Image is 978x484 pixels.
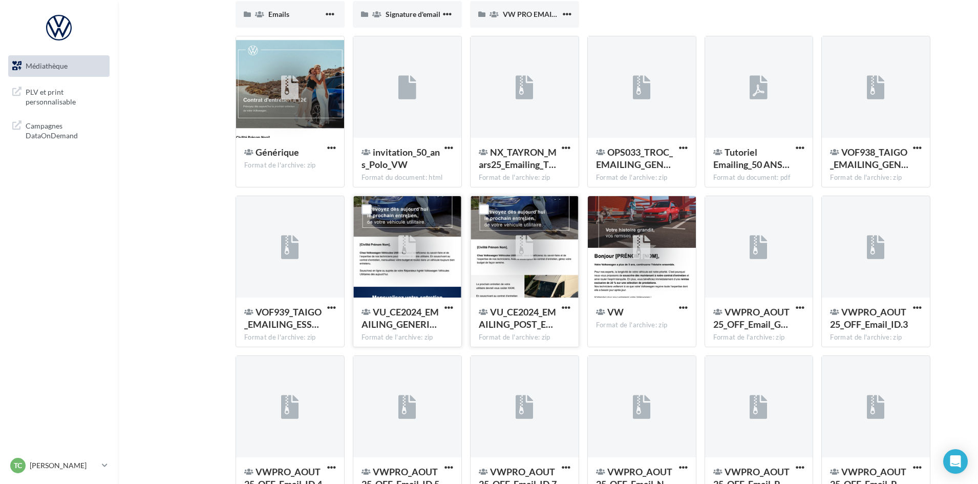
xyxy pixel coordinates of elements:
[596,173,688,182] div: Format de l'archive: zip
[943,449,968,474] div: Open Intercom Messenger
[596,146,673,170] span: OPS033_TROC_EMAILING_GENERIQUE_MARS23.zip
[607,306,624,318] span: VW
[830,173,922,182] div: Format de l'archive: zip
[14,460,22,471] span: TC
[362,173,453,182] div: Format du document: html
[503,10,593,18] span: VW PRO EMAILING - AOUT
[713,173,805,182] div: Format du document: pdf
[479,146,557,170] span: NX_TAYRON_Mars25_Emailing_TestDrive
[6,55,112,77] a: Médiathèque
[479,333,570,342] div: Format de l'archive: zip
[26,61,68,70] span: Médiathèque
[386,10,440,18] span: Signature d'email
[26,119,105,141] span: Campagnes DataOnDemand
[244,333,336,342] div: Format de l'archive: zip
[268,10,289,18] span: Emails
[8,456,110,475] a: TC [PERSON_NAME]
[713,146,790,170] span: Tutoriel Emailing_50 ANS POLO
[362,333,453,342] div: Format de l'archive: zip
[830,306,908,330] span: VWPRO_AOUT25_OFF_Email_ID.3
[362,146,440,170] span: invitation_50_ans_Polo_VW
[830,146,908,170] span: VOF938_TAIGO_EMAILING_GENERIQUE_FEV23.zip
[713,333,805,342] div: Format de l'archive: zip
[244,161,336,170] div: Format de l'archive: zip
[596,321,688,330] div: Format de l'archive: zip
[6,115,112,145] a: Campagnes DataOnDemand
[362,306,439,330] span: VU_CE2024_EMAILING_GENERIQUE
[26,85,105,107] span: PLV et print personnalisable
[713,306,790,330] span: VWPRO_AOUT25_OFF_Email_Golf
[479,306,556,330] span: VU_CE2024_EMAILING_POST_ENTRETIEN
[244,306,322,330] span: VOF939_TAIGO_EMAILING_ESSAI_FEV23.zip
[6,81,112,111] a: PLV et print personnalisable
[830,333,922,342] div: Format de l'archive: zip
[30,460,98,471] p: [PERSON_NAME]
[256,146,299,158] span: Générique
[479,173,570,182] div: Format de l'archive: zip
